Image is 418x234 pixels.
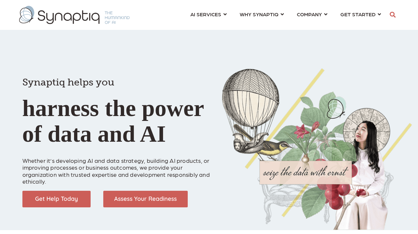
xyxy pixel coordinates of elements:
[22,76,114,88] span: Synaptiq helps you
[190,8,227,20] a: AI SERVICES
[22,150,212,185] p: Whether it’s developing AI and data strategy, building AI products, or improving processes or bus...
[19,6,130,24] img: synaptiq logo-1
[22,191,91,207] img: Get Help Today
[22,65,212,147] h1: harness the power of data and AI
[190,11,221,17] span: AI SERVICES
[297,8,327,20] a: COMPANY
[103,191,188,207] img: Assess Your Readiness
[240,11,278,17] span: WHY SYNAPTIQ
[184,3,387,27] nav: menu
[340,11,375,17] span: GET STARTED
[297,11,322,17] span: COMPANY
[240,8,284,20] a: WHY SYNAPTIQ
[222,68,412,230] img: Collage of girl, balloon, bird, and butterfly, with seize the data with ernst text
[340,8,381,20] a: GET STARTED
